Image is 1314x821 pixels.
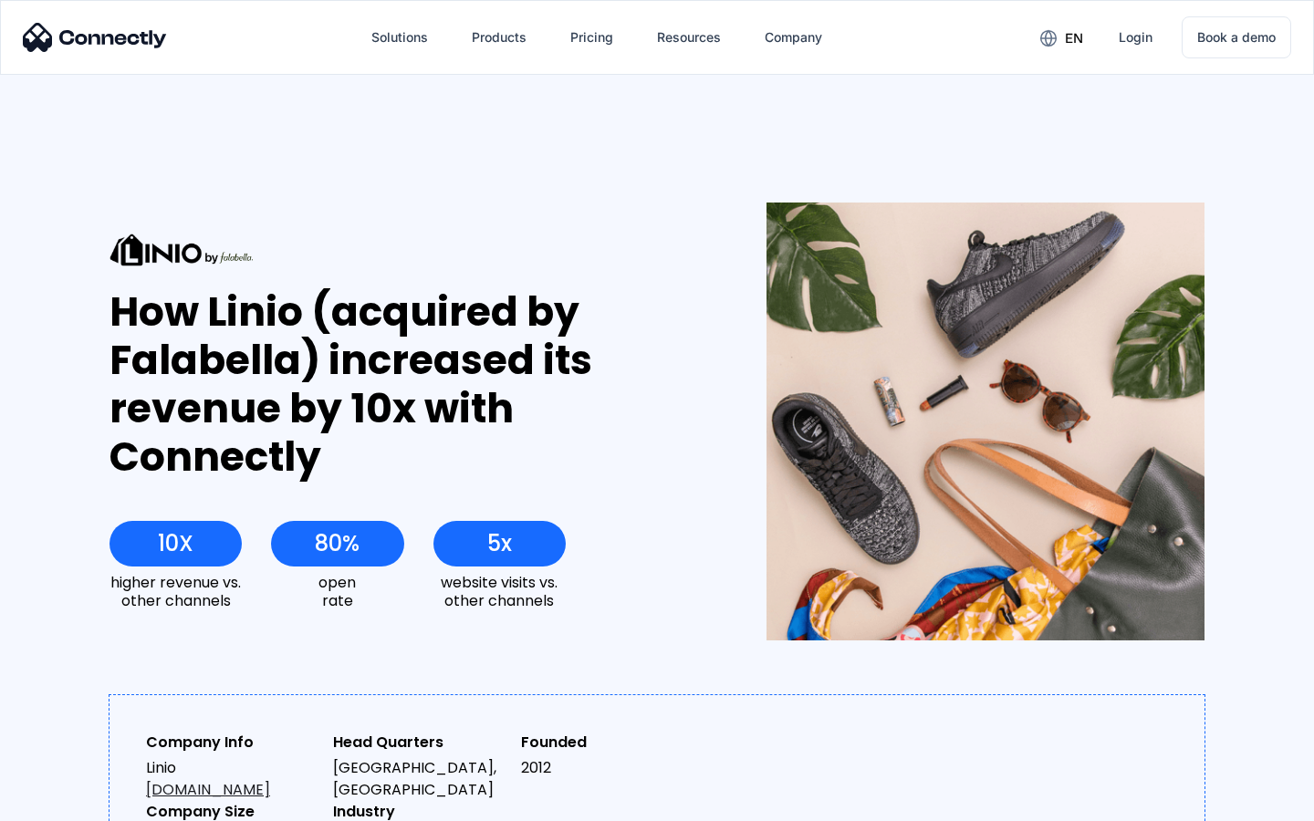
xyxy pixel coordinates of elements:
div: How Linio (acquired by Falabella) increased its revenue by 10x with Connectly [109,288,700,481]
div: Company Info [146,732,318,753]
div: Solutions [371,25,428,50]
div: 80% [315,531,360,556]
a: Login [1104,16,1167,59]
div: 5x [487,531,512,556]
div: [GEOGRAPHIC_DATA], [GEOGRAPHIC_DATA] [333,757,506,801]
div: Head Quarters [333,732,506,753]
img: Connectly Logo [23,23,167,52]
div: Founded [521,732,693,753]
div: Company [765,25,822,50]
a: Pricing [556,16,628,59]
aside: Language selected: English [18,789,109,815]
div: 2012 [521,757,693,779]
div: website visits vs. other channels [433,574,566,608]
div: en [1065,26,1083,51]
div: Linio [146,757,318,801]
a: [DOMAIN_NAME] [146,779,270,800]
a: Book a demo [1182,16,1291,58]
div: 10X [158,531,193,556]
div: Resources [657,25,721,50]
ul: Language list [36,789,109,815]
div: higher revenue vs. other channels [109,574,242,608]
div: Login [1119,25,1152,50]
div: Pricing [570,25,613,50]
div: Products [472,25,527,50]
div: open rate [271,574,403,608]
